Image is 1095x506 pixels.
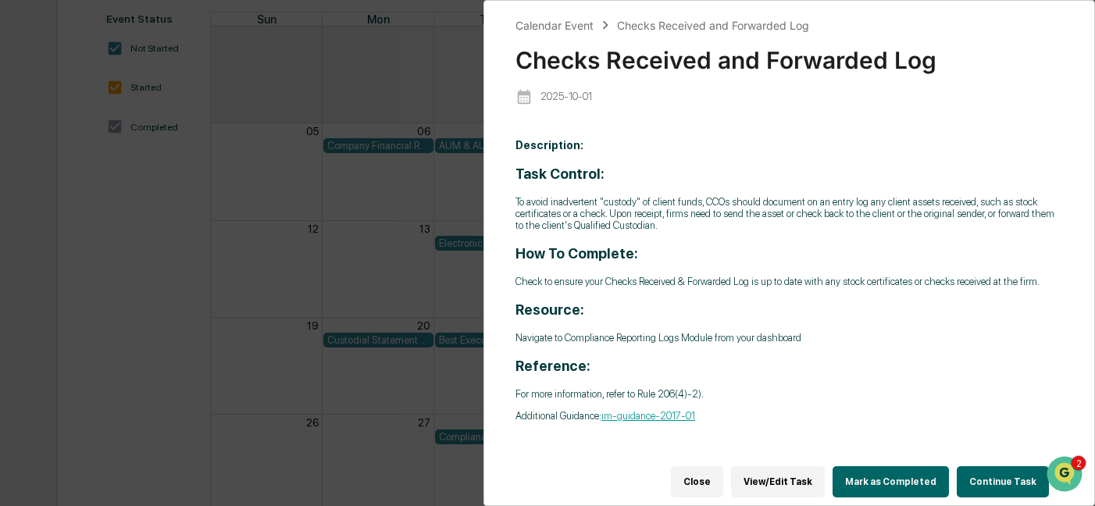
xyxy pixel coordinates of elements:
[515,196,1063,231] p: To avoid inadvertent "custody" of client funds, CCOs should document on an entry log any client a...
[16,12,47,44] img: Greenboard
[31,282,44,294] img: 1746055101610-c473b297-6a78-478c-a979-82029cc54cd1
[113,347,126,360] div: 🗄️
[129,346,194,362] span: Attestations
[70,146,256,162] div: Start new chat
[31,346,101,362] span: Preclearance
[33,146,61,174] img: 8933085812038_c878075ebb4cc5468115_72.jpg
[110,387,189,399] a: Powered byPylon
[16,377,28,390] div: 🔎
[130,281,135,294] span: •
[266,151,284,169] button: Start new chat
[601,410,695,422] a: im-guidance-2017-01
[671,466,723,497] button: Close
[515,276,1063,287] p: Check to ensure your Checks Received & Forwarded Log is up to date with any stock certificates or...
[242,197,284,216] button: See all
[16,59,284,84] p: How can we help?
[16,200,105,212] div: Past conversations
[515,19,594,32] div: Calendar Event
[833,466,949,497] button: Mark as Completed
[31,376,98,391] span: Data Lookup
[48,239,127,251] span: [PERSON_NAME]
[515,245,638,262] strong: How To Complete:
[16,146,44,174] img: 1746055101610-c473b297-6a78-478c-a979-82029cc54cd1
[515,166,605,182] strong: Task Control:
[16,266,41,291] img: Jack Rasmussen
[16,224,41,249] img: Jack Rasmussen
[515,34,1063,74] div: Checks Received and Forwarded Log
[155,387,189,399] span: Pylon
[515,332,1063,344] p: Navigate to Compliance Reporting Logs Module from your dashboard
[515,410,1063,422] p: Additional Guidance:
[31,240,44,252] img: 1746055101610-c473b297-6a78-478c-a979-82029cc54cd1
[107,340,200,368] a: 🗄️Attestations
[16,347,28,360] div: 🖐️
[138,239,170,251] span: [DATE]
[9,340,107,368] a: 🖐️Preclearance
[617,19,809,32] div: Checks Received and Forwarded Log
[515,358,590,374] strong: Reference:
[130,239,135,251] span: •
[515,301,584,318] strong: Resource:
[540,91,592,102] p: 2025-10-01
[138,281,170,294] span: [DATE]
[9,369,105,397] a: 🔎Data Lookup
[515,139,583,151] b: Description:
[48,281,127,294] span: [PERSON_NAME]
[515,388,1063,400] p: For more information, refer to Rule 206(4)-2).
[70,162,215,174] div: We're available if you need us!
[957,466,1049,497] button: Continue Task
[731,466,825,497] button: View/Edit Task
[1045,454,1087,497] iframe: Open customer support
